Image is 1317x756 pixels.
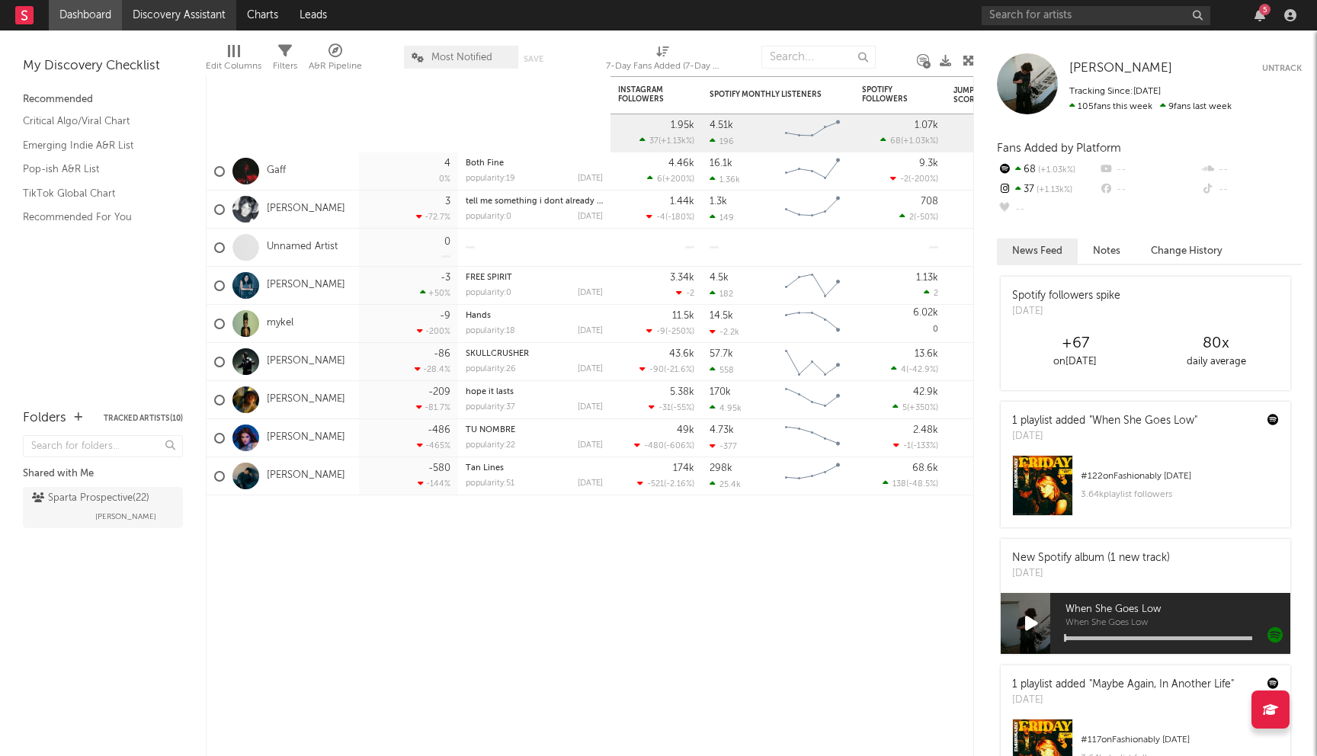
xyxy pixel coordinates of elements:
div: [DATE] [1012,429,1197,444]
a: Gaff [267,165,286,178]
button: News Feed [997,239,1078,264]
div: ( ) [649,402,694,412]
div: popularity: 37 [466,403,515,412]
span: +1.13k % [1034,186,1072,194]
div: ( ) [634,440,694,450]
a: [PERSON_NAME] [267,393,345,406]
a: [PERSON_NAME] [267,355,345,368]
span: 37 [649,137,658,146]
div: popularity: 26 [466,365,516,373]
span: +1.03k % [903,137,936,146]
span: -4 [656,213,665,222]
div: 49k [677,425,694,435]
div: 29.0 [953,391,1014,409]
div: 4.51k [710,120,733,130]
span: +1.13k % [661,137,692,146]
div: 13.6k [915,349,938,359]
div: 9.3k [919,159,938,168]
div: Instagram Followers [618,85,671,104]
div: 51.8 [953,277,1014,295]
div: -144 % [418,479,450,489]
a: tell me something i dont already know [466,197,619,206]
a: Emerging Indie A&R List [23,137,168,154]
span: 9 fans last week [1069,102,1232,111]
div: 25.4k [710,479,741,489]
div: My Discovery Checklist [23,57,183,75]
div: +67 [1005,335,1146,353]
div: [DATE] [578,403,603,412]
a: Tan Lines [466,464,504,472]
span: Tracking Since: [DATE] [1069,87,1161,96]
div: ( ) [639,364,694,374]
div: popularity: 51 [466,479,514,488]
div: daily average [1146,353,1287,371]
div: Filters [273,57,297,75]
div: 37 [997,180,1098,200]
div: Shared with Me [23,465,183,483]
div: 4.73k [710,425,734,435]
div: hope it lasts [466,388,603,396]
div: Hands [466,312,603,320]
div: -- [1200,180,1302,200]
a: "When She Goes Low" [1089,415,1197,426]
a: hope it lasts [466,388,514,396]
svg: Chart title [778,114,847,152]
div: Spotify Monthly Listeners [710,90,824,99]
span: -2 [900,175,908,184]
div: ( ) [891,364,938,374]
span: -21.6 % [666,366,692,374]
div: 86.8 [953,239,1014,257]
a: Unnamed Artist [267,241,338,254]
div: [DATE] [1012,304,1120,319]
a: Recommended For You [23,209,168,226]
div: Filters [273,38,297,82]
div: 59.4 [953,467,1014,485]
span: When She Goes Low [1065,601,1290,619]
div: 80 x [1146,335,1287,353]
div: 196 [710,136,734,146]
div: ( ) [880,136,938,146]
span: -133 % [913,442,936,450]
span: -606 % [666,442,692,450]
span: -90 [649,366,664,374]
div: 4.5k [710,273,729,283]
button: Notes [1078,239,1136,264]
span: -2 [686,290,694,298]
a: Pop-ish A&R List [23,161,168,178]
div: 36.8 [953,315,1014,333]
div: -580 [428,463,450,473]
div: [DATE] [578,289,603,297]
div: 5.38k [670,387,694,397]
div: 7-Day Fans Added (7-Day Fans Added) [606,57,720,75]
div: 298k [710,463,732,473]
div: popularity: 19 [466,175,515,183]
div: 33.8 [953,429,1014,447]
div: 1 playlist added [1012,677,1234,693]
div: ( ) [647,174,694,184]
svg: Chart title [778,343,847,381]
div: -81.7 % [416,402,450,412]
div: 1.07k [915,120,938,130]
a: mykel [267,317,293,330]
span: 2 [934,290,938,298]
div: Tan Lines [466,464,603,472]
div: [DATE] [578,175,603,183]
div: A&R Pipeline [309,57,362,75]
span: 105 fans this week [1069,102,1152,111]
span: 5 [902,404,907,412]
span: 68 [890,137,901,146]
div: # 117 on Fashionably [DATE] [1081,731,1279,749]
span: -42.9 % [908,366,936,374]
span: -200 % [911,175,936,184]
span: -1 [903,442,911,450]
div: -- [1098,160,1200,180]
div: on [DATE] [1005,353,1146,371]
span: -250 % [668,328,692,336]
span: When She Goes Low [1065,619,1290,628]
button: Tracked Artists(10) [104,415,183,422]
span: 138 [892,480,906,489]
a: [PERSON_NAME] [267,469,345,482]
div: 3.64k playlist followers [1081,485,1279,504]
div: 170k [710,387,731,397]
div: 60.1 [953,200,1014,219]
